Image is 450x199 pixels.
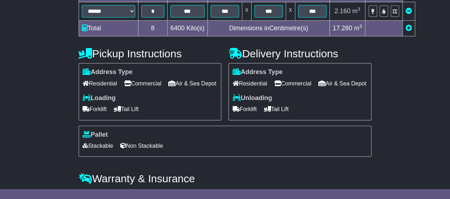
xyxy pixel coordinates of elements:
span: Non Stackable [120,140,163,151]
span: 250 [150,188,161,195]
span: 17.280 [333,25,352,32]
span: 6400 [170,25,185,32]
h4: Warranty & Insurance [79,173,371,184]
label: Pallet [83,131,108,139]
td: 8 [138,21,167,36]
h4: Pickup Instructions [79,48,222,59]
label: Address Type [83,68,133,76]
span: Tail Lift [264,104,288,115]
td: x [242,2,251,21]
span: Residential [83,78,117,89]
span: Forklift [232,104,256,115]
td: Dimensions in Centimetre(s) [207,21,329,36]
a: Remove this item [406,7,412,15]
div: All our quotes include a $ FreightSafe warranty. [79,188,371,196]
label: Unloading [232,94,272,102]
span: Residential [232,78,267,89]
span: Air & Sea Depot [168,78,216,89]
label: Address Type [232,68,282,76]
span: Forklift [83,104,107,115]
span: 2.160 [334,7,350,15]
span: Commercial [124,78,161,89]
label: Loading [83,94,116,102]
td: Kilo(s) [167,21,207,36]
h4: Delivery Instructions [228,48,371,59]
span: m [354,25,362,32]
span: Commercial [274,78,311,89]
span: Tail Lift [114,104,139,115]
a: Add new item [406,25,412,32]
sup: 3 [359,23,362,29]
sup: 3 [358,6,360,12]
span: m [352,7,360,15]
td: Total [79,21,138,36]
span: Stackable [83,140,113,151]
td: x [286,2,295,21]
span: Air & Sea Depot [318,78,366,89]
